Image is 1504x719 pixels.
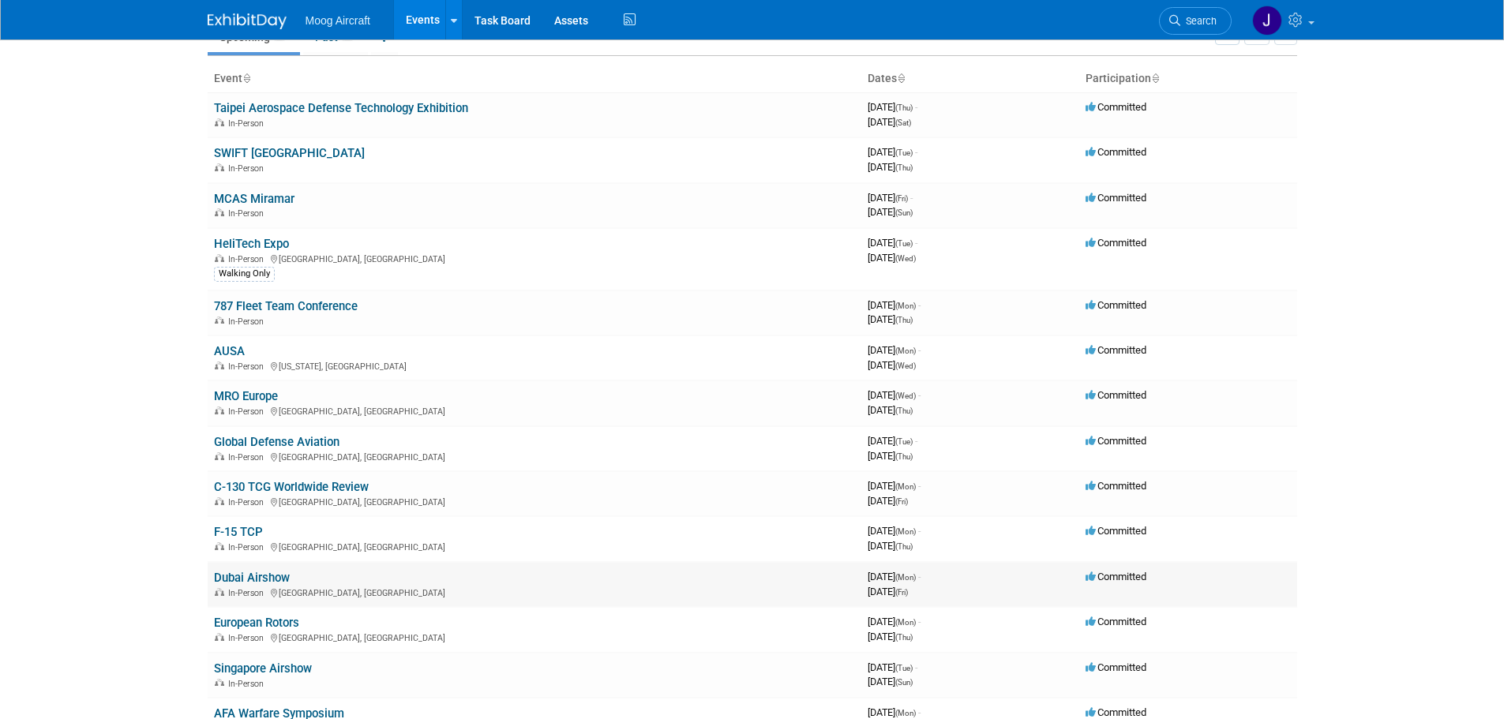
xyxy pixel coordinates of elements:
[215,633,224,641] img: In-Person Event
[228,542,268,552] span: In-Person
[868,525,921,537] span: [DATE]
[1079,66,1297,92] th: Participation
[895,573,916,582] span: (Mon)
[215,452,224,460] img: In-Person Event
[895,633,913,642] span: (Thu)
[228,588,268,598] span: In-Person
[1086,480,1146,492] span: Committed
[228,361,268,372] span: In-Person
[214,267,275,281] div: Walking Only
[215,361,224,369] img: In-Person Event
[915,435,917,447] span: -
[1086,616,1146,627] span: Committed
[895,194,908,203] span: (Fri)
[868,706,921,718] span: [DATE]
[214,146,365,160] a: SWIFT [GEOGRAPHIC_DATA]
[868,101,917,113] span: [DATE]
[1252,6,1282,36] img: Josh Maday
[868,480,921,492] span: [DATE]
[868,237,917,249] span: [DATE]
[915,661,917,673] span: -
[214,435,339,449] a: Global Defense Aviation
[895,618,916,627] span: (Mon)
[895,391,916,400] span: (Wed)
[214,359,855,372] div: [US_STATE], [GEOGRAPHIC_DATA]
[895,406,913,415] span: (Thu)
[897,72,905,84] a: Sort by Start Date
[214,450,855,462] div: [GEOGRAPHIC_DATA], [GEOGRAPHIC_DATA]
[868,631,913,642] span: [DATE]
[1086,661,1146,673] span: Committed
[228,163,268,174] span: In-Person
[868,495,908,507] span: [DATE]
[918,706,921,718] span: -
[895,103,913,112] span: (Thu)
[242,72,250,84] a: Sort by Event Name
[214,101,468,115] a: Taipei Aerospace Defense Technology Exhibition
[1151,72,1159,84] a: Sort by Participation Type
[214,389,278,403] a: MRO Europe
[895,208,913,217] span: (Sun)
[214,661,312,676] a: Singapore Airshow
[214,252,855,264] div: [GEOGRAPHIC_DATA], [GEOGRAPHIC_DATA]
[215,163,224,171] img: In-Person Event
[228,497,268,507] span: In-Person
[918,344,921,356] span: -
[918,571,921,582] span: -
[1086,344,1146,356] span: Committed
[215,588,224,596] img: In-Person Event
[214,616,299,630] a: European Rotors
[228,254,268,264] span: In-Person
[215,679,224,687] img: In-Person Event
[214,237,289,251] a: HeliTech Expo
[868,435,917,447] span: [DATE]
[895,678,913,687] span: (Sun)
[228,406,268,417] span: In-Person
[895,542,913,551] span: (Thu)
[910,192,913,204] span: -
[918,525,921,537] span: -
[228,316,268,327] span: In-Person
[868,161,913,173] span: [DATE]
[915,237,917,249] span: -
[1086,706,1146,718] span: Committed
[1086,389,1146,401] span: Committed
[215,316,224,324] img: In-Person Event
[895,361,916,370] span: (Wed)
[895,452,913,461] span: (Thu)
[868,571,921,582] span: [DATE]
[868,661,917,673] span: [DATE]
[895,664,913,672] span: (Tue)
[214,480,369,494] a: C-130 TCG Worldwide Review
[895,239,913,248] span: (Tue)
[895,482,916,491] span: (Mon)
[214,540,855,552] div: [GEOGRAPHIC_DATA], [GEOGRAPHIC_DATA]
[868,586,908,597] span: [DATE]
[868,616,921,627] span: [DATE]
[215,542,224,550] img: In-Person Event
[1180,15,1217,27] span: Search
[918,299,921,311] span: -
[895,588,908,597] span: (Fri)
[895,301,916,310] span: (Mon)
[214,495,855,507] div: [GEOGRAPHIC_DATA], [GEOGRAPHIC_DATA]
[868,146,917,158] span: [DATE]
[868,359,916,371] span: [DATE]
[214,404,855,417] div: [GEOGRAPHIC_DATA], [GEOGRAPHIC_DATA]
[868,299,921,311] span: [DATE]
[895,316,913,324] span: (Thu)
[228,679,268,689] span: In-Person
[228,633,268,643] span: In-Person
[228,118,268,129] span: In-Person
[868,540,913,552] span: [DATE]
[868,389,921,401] span: [DATE]
[868,116,911,128] span: [DATE]
[1086,435,1146,447] span: Committed
[868,676,913,687] span: [DATE]
[868,450,913,462] span: [DATE]
[868,206,913,218] span: [DATE]
[895,527,916,536] span: (Mon)
[215,406,224,414] img: In-Person Event
[215,118,224,126] img: In-Person Event
[1086,571,1146,582] span: Committed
